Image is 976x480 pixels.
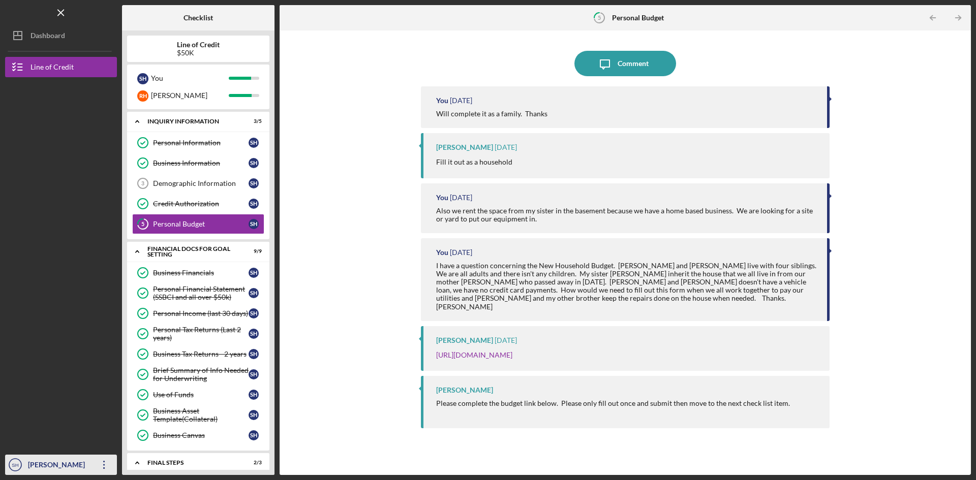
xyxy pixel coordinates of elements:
a: Brief Summary of Info Needed for UnderwritingSH [132,364,264,385]
div: $50K [177,49,220,57]
div: S H [249,369,259,379]
div: [PERSON_NAME] [436,386,493,394]
div: S H [249,219,259,229]
div: S H [249,199,259,209]
a: Business Tax Returns - 2 yearsSH [132,344,264,364]
div: S H [249,390,259,400]
button: Comment [574,51,676,76]
p: Fill it out as a household [436,156,512,168]
div: Line of Credit [30,57,74,80]
button: Line of Credit [5,57,117,77]
div: You [436,194,448,202]
div: Business Information [153,159,249,167]
div: S H [249,430,259,440]
div: S H [249,288,259,298]
div: Dashboard [30,25,65,48]
div: S H [249,268,259,278]
a: 5Personal BudgetSH [132,214,264,234]
time: 2025-08-13 02:11 [450,194,472,202]
div: 2 / 3 [243,460,262,466]
div: Business Canvas [153,431,249,439]
div: Demographic Information [153,179,249,187]
div: Personal Information [153,139,249,147]
a: Business Asset Template(Collateral)SH [132,405,264,425]
div: Please complete the budget link below. Please only fill out once and submit then move to the next... [436,399,790,407]
time: 2025-08-13 17:01 [450,97,472,105]
time: 2025-08-13 02:09 [450,248,472,257]
div: Personal Budget [153,220,249,228]
div: [PERSON_NAME] [436,143,493,151]
div: [PERSON_NAME] [25,455,91,477]
div: INQUIRY INFORMATION [147,118,236,124]
div: S H [249,329,259,339]
button: SH[PERSON_NAME] [5,455,117,475]
a: 3Demographic InformationSH [132,173,264,194]
div: You [436,97,448,105]
div: Business Financials [153,269,249,277]
div: S H [249,158,259,168]
time: 2025-08-04 16:44 [495,336,517,344]
div: S H [249,349,259,359]
text: SH [12,462,18,468]
div: Use of Funds [153,391,249,399]
div: Personal Financial Statement (SSBCI and all over $50k) [153,285,249,301]
div: S H [249,178,259,188]
b: Personal Budget [612,14,664,22]
a: Personal InformationSH [132,133,264,153]
div: Financial Docs for Goal Setting [147,246,236,258]
div: FINAL STEPS [147,460,236,466]
div: S H [249,410,259,420]
div: R H [137,90,148,102]
a: Business FinancialsSH [132,263,264,283]
div: You [436,248,448,257]
div: Will complete it as a family. Thanks [436,110,547,118]
tspan: 5 [141,221,144,228]
div: 9 / 9 [243,248,262,254]
div: Personal Income (last 30 days) [153,309,249,317]
div: Comment [618,51,649,76]
b: Checklist [184,14,213,22]
time: 2025-08-13 16:42 [495,143,517,151]
div: [PERSON_NAME] [436,336,493,344]
div: Business Asset Template(Collateral) [153,407,249,423]
b: Line of Credit [177,41,220,49]
div: Personal Tax Returns (Last 2 years) [153,326,249,342]
a: Personal Financial Statement (SSBCI and all over $50k)SH [132,283,264,303]
div: 3 / 5 [243,118,262,124]
button: Dashboard [5,25,117,46]
div: Also we rent the space from my sister in the basement because we have a home based business. We a... [436,207,817,223]
a: Business CanvasSH [132,425,264,445]
div: [PERSON_NAME] [151,87,229,104]
a: Credit AuthorizationSH [132,194,264,214]
a: Business InformationSH [132,153,264,173]
div: S H [137,73,148,84]
div: You [151,70,229,87]
div: I have a question concerning the New Household Budget. [PERSON_NAME] and [PERSON_NAME] live with ... [436,262,817,311]
tspan: 5 [598,14,601,21]
div: Business Tax Returns - 2 years [153,350,249,358]
div: Brief Summary of Info Needed for Underwriting [153,366,249,382]
a: [URL][DOMAIN_NAME] [436,350,512,359]
div: S H [249,308,259,318]
a: Personal Tax Returns (Last 2 years)SH [132,324,264,344]
a: Use of FundsSH [132,385,264,405]
div: S H [249,138,259,148]
div: Credit Authorization [153,200,249,208]
tspan: 3 [141,180,144,186]
a: Personal Income (last 30 days)SH [132,303,264,324]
